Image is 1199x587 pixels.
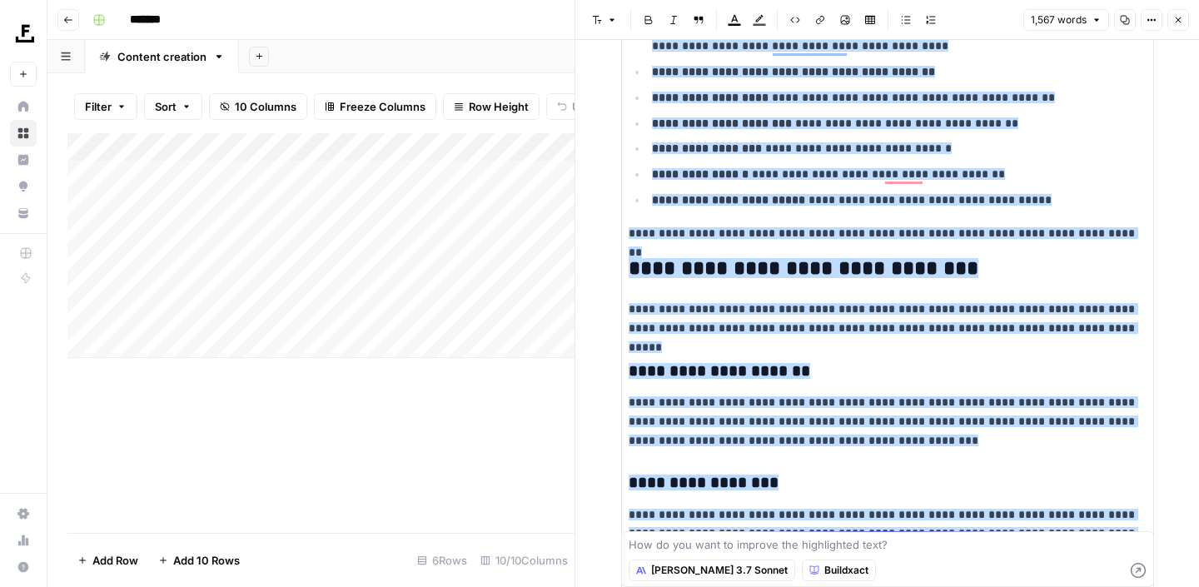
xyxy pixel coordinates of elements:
[10,13,37,55] button: Workspace: Foundation Inc.
[802,560,876,581] button: Buildxact
[10,173,37,200] a: Opportunities
[67,547,148,574] button: Add Row
[209,93,307,120] button: 10 Columns
[173,552,240,569] span: Add 10 Rows
[10,19,40,49] img: Foundation Inc. Logo
[10,554,37,580] button: Help + Support
[117,48,206,65] div: Content creation
[10,500,37,527] a: Settings
[155,98,177,115] span: Sort
[1023,9,1109,31] button: 1,567 words
[144,93,202,120] button: Sort
[629,560,795,581] button: [PERSON_NAME] 3.7 Sonnet
[651,563,788,578] span: [PERSON_NAME] 3.7 Sonnet
[10,527,37,554] a: Usage
[10,147,37,173] a: Insights
[74,93,137,120] button: Filter
[469,98,529,115] span: Row Height
[85,40,239,73] a: Content creation
[340,98,425,115] span: Freeze Columns
[10,200,37,226] a: Your Data
[474,547,575,574] div: 10/10 Columns
[10,93,37,120] a: Home
[235,98,296,115] span: 10 Columns
[92,552,138,569] span: Add Row
[824,563,868,578] span: Buildxact
[1031,12,1087,27] span: 1,567 words
[314,93,436,120] button: Freeze Columns
[148,547,250,574] button: Add 10 Rows
[410,547,474,574] div: 6 Rows
[546,93,611,120] button: Undo
[443,93,540,120] button: Row Height
[85,98,112,115] span: Filter
[10,120,37,147] a: Browse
